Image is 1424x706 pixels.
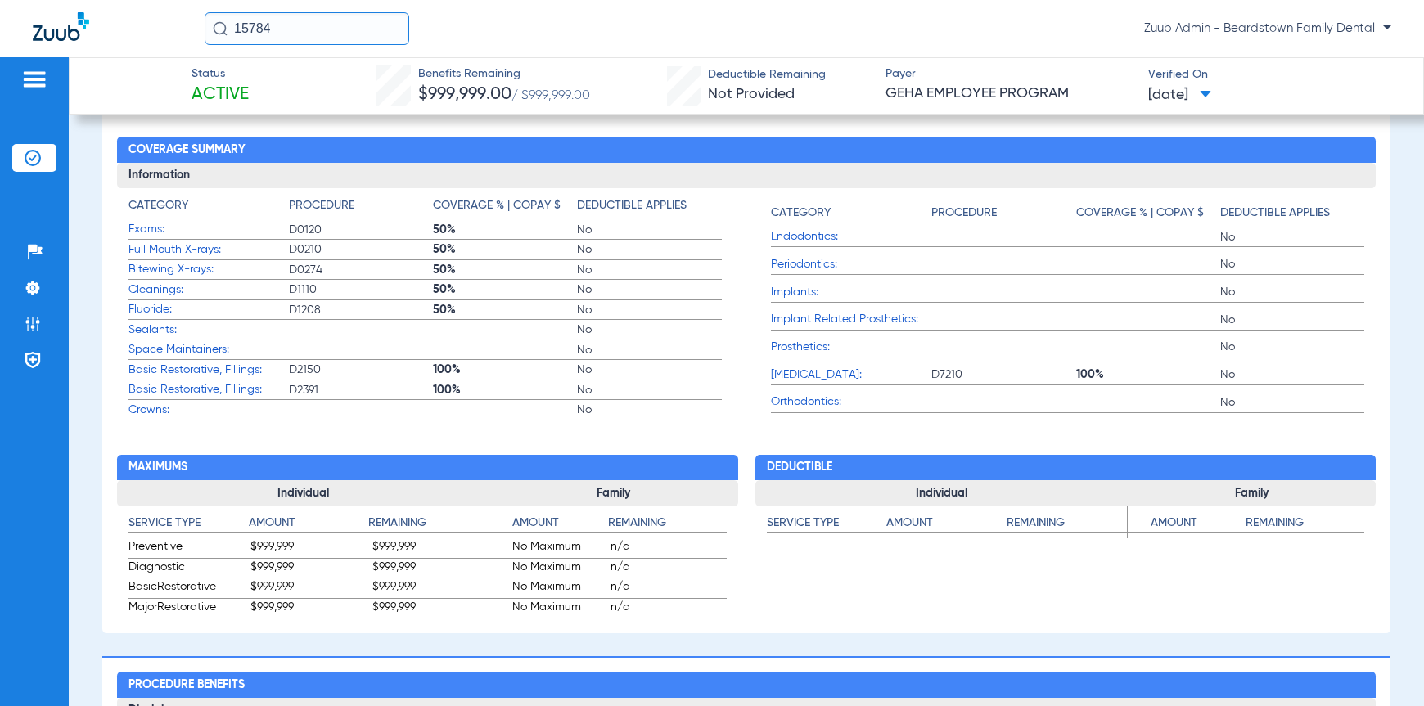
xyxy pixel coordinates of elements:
app-breakdown-title: Service Type [767,515,887,538]
span: D1208 [289,302,433,318]
h4: Remaining [1007,515,1127,533]
span: Implants: [771,284,931,301]
span: Bitewing X-rays: [128,261,289,278]
span: [MEDICAL_DATA]: [771,366,931,384]
app-breakdown-title: Procedure [931,197,1075,227]
app-breakdown-title: Procedure [289,197,433,220]
span: No [577,382,721,398]
span: Cleanings: [128,281,289,299]
span: $999,999 [250,578,367,598]
h3: Family [489,480,737,506]
span: Status [192,65,249,83]
span: $999,999 [250,559,367,578]
h3: Individual [755,480,1128,506]
img: hamburger-icon [21,70,47,89]
span: D0274 [289,262,433,278]
span: Basic Restorative, Fillings: [128,362,289,379]
span: D0210 [289,241,433,258]
span: No Maximum [489,599,605,618]
span: No [1220,284,1364,300]
h4: Coverage % | Copay $ [1076,205,1204,222]
h3: Individual [117,480,489,506]
span: Endodontics: [771,228,931,245]
span: D0120 [289,222,433,238]
span: / $999,999.00 [511,89,590,102]
span: $999,999 [250,538,367,558]
span: $999,999 [372,538,489,558]
app-breakdown-title: Remaining [1007,515,1127,538]
span: MajorRestorative [128,599,245,618]
span: $999,999 [372,599,489,618]
span: 50% [433,262,577,278]
app-breakdown-title: Deductible Applies [1220,197,1364,227]
h4: Category [128,197,188,214]
app-breakdown-title: Coverage % | Copay $ [433,197,577,220]
h4: Service Type [128,515,249,533]
span: No [577,241,721,258]
span: $999,999.00 [418,86,511,103]
span: Sealants: [128,322,289,339]
app-breakdown-title: Amount [249,515,369,538]
app-breakdown-title: Coverage % | Copay $ [1076,197,1220,227]
span: Not Provided [708,87,795,101]
h4: Amount [1128,515,1246,533]
app-breakdown-title: Remaining [1246,515,1364,538]
app-breakdown-title: Category [128,197,289,220]
span: 100% [433,362,577,378]
h2: Procedure Benefits [117,672,1376,698]
span: No [1220,366,1364,383]
span: No [577,362,721,378]
span: 100% [1076,366,1220,383]
h4: Remaining [368,515,489,533]
span: $999,999 [372,578,489,598]
span: No [1220,256,1364,272]
h4: Amount [249,515,369,533]
span: No Maximum [489,559,605,578]
h4: Deductible Applies [1220,205,1330,222]
span: GEHA EMPLOYEE PROGRAM [885,83,1134,104]
h4: Amount [489,515,608,533]
span: Fluoride: [128,301,289,318]
h4: Remaining [608,515,727,533]
span: Verified On [1148,66,1397,83]
span: Basic Restorative, Fillings: [128,381,289,398]
span: No [577,342,721,358]
span: [DATE] [1148,85,1211,106]
span: D1110 [289,281,433,298]
h4: Procedure [289,197,354,214]
h2: Coverage Summary [117,137,1376,163]
span: D2150 [289,362,433,378]
span: 50% [433,222,577,238]
span: Active [192,83,249,106]
span: No Maximum [489,578,605,598]
app-breakdown-title: Deductible Applies [577,197,721,220]
span: Payer [885,65,1134,83]
span: Space Maintainers: [128,341,289,358]
h4: Coverage % | Copay $ [433,197,561,214]
span: D2391 [289,382,433,398]
span: Deductible Remaining [708,66,826,83]
span: Exams: [128,221,289,238]
span: No [577,402,721,418]
span: 50% [433,302,577,318]
span: Benefits Remaining [418,65,590,83]
h4: Procedure [931,205,997,222]
h2: Deductible [755,455,1377,481]
span: No [1220,312,1364,328]
span: Prosthetics: [771,339,931,356]
span: No [577,222,721,238]
span: No [577,302,721,318]
span: n/a [611,578,726,598]
span: n/a [611,538,726,558]
app-breakdown-title: Service Type [128,515,249,538]
span: 100% [433,382,577,398]
h4: Category [771,205,831,222]
span: Crowns: [128,402,289,419]
app-breakdown-title: Category [771,197,931,227]
span: Preventive [128,538,245,558]
img: Search Icon [213,21,228,36]
span: Zuub Admin - Beardstown Family Dental [1144,20,1391,37]
h2: Maximums [117,455,738,481]
span: BasicRestorative [128,578,245,598]
app-breakdown-title: Remaining [368,515,489,538]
